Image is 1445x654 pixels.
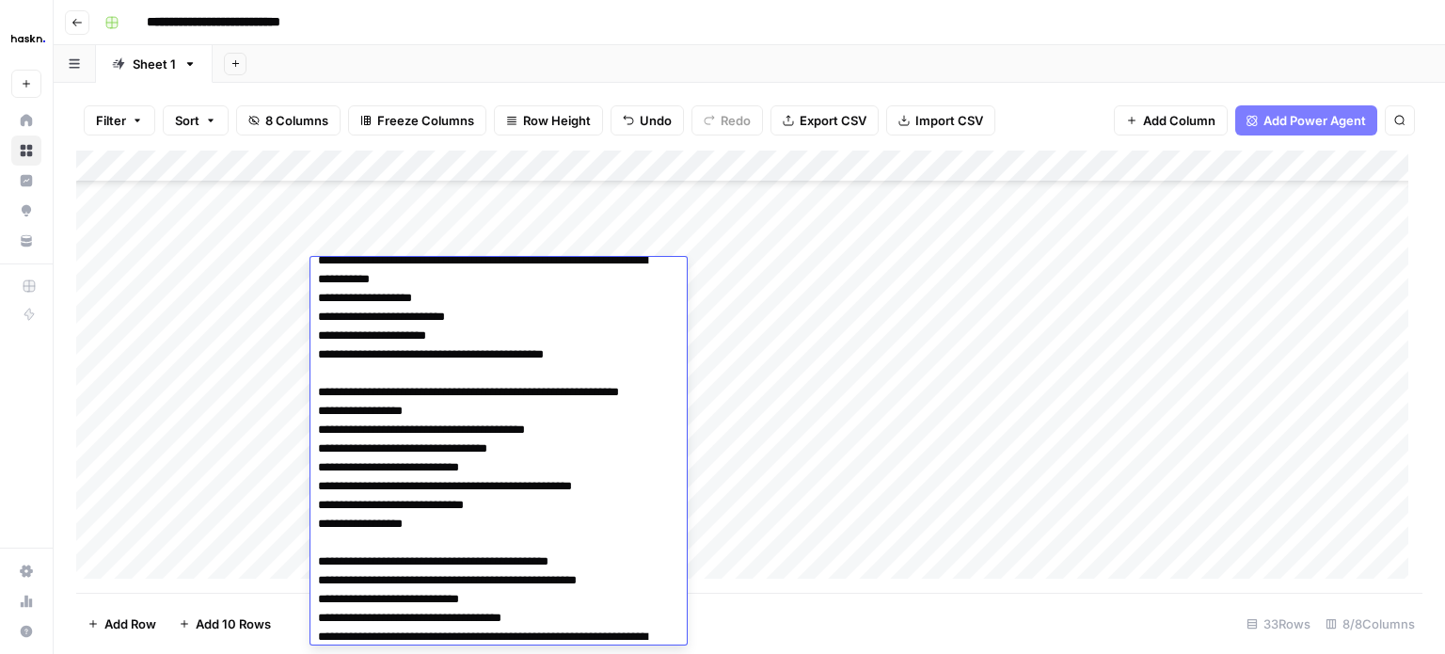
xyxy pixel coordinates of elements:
button: Add Row [76,609,167,639]
a: Settings [11,556,41,586]
span: Freeze Columns [377,111,474,130]
button: Help + Support [11,616,41,646]
span: Redo [721,111,751,130]
span: 8 Columns [265,111,328,130]
button: Export CSV [770,105,879,136]
span: Export CSV [800,111,866,130]
a: Your Data [11,226,41,256]
span: Import CSV [915,111,983,130]
button: Add 10 Rows [167,609,282,639]
a: Usage [11,586,41,616]
span: Add Row [104,614,156,633]
button: Workspace: Haskn [11,15,41,62]
span: Undo [640,111,672,130]
a: Browse [11,136,41,166]
div: 8/8 Columns [1318,609,1422,639]
span: Add 10 Rows [196,614,271,633]
img: Haskn Logo [11,22,45,56]
span: Add Column [1143,111,1215,130]
button: Add Column [1114,105,1228,136]
button: Import CSV [886,105,995,136]
a: Sheet 1 [96,45,213,83]
button: 8 Columns [236,105,341,136]
a: Home [11,105,41,136]
div: 33 Rows [1239,609,1318,639]
button: Sort [163,105,229,136]
button: Row Height [494,105,603,136]
button: Freeze Columns [348,105,486,136]
button: Redo [691,105,763,136]
span: Add Power Agent [1263,111,1366,130]
span: Row Height [523,111,591,130]
span: Sort [175,111,199,130]
a: Opportunities [11,196,41,226]
button: Filter [84,105,155,136]
a: Insights [11,166,41,196]
div: Sheet 1 [133,55,176,73]
button: Add Power Agent [1235,105,1377,136]
button: Undo [611,105,684,136]
span: Filter [96,111,126,130]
